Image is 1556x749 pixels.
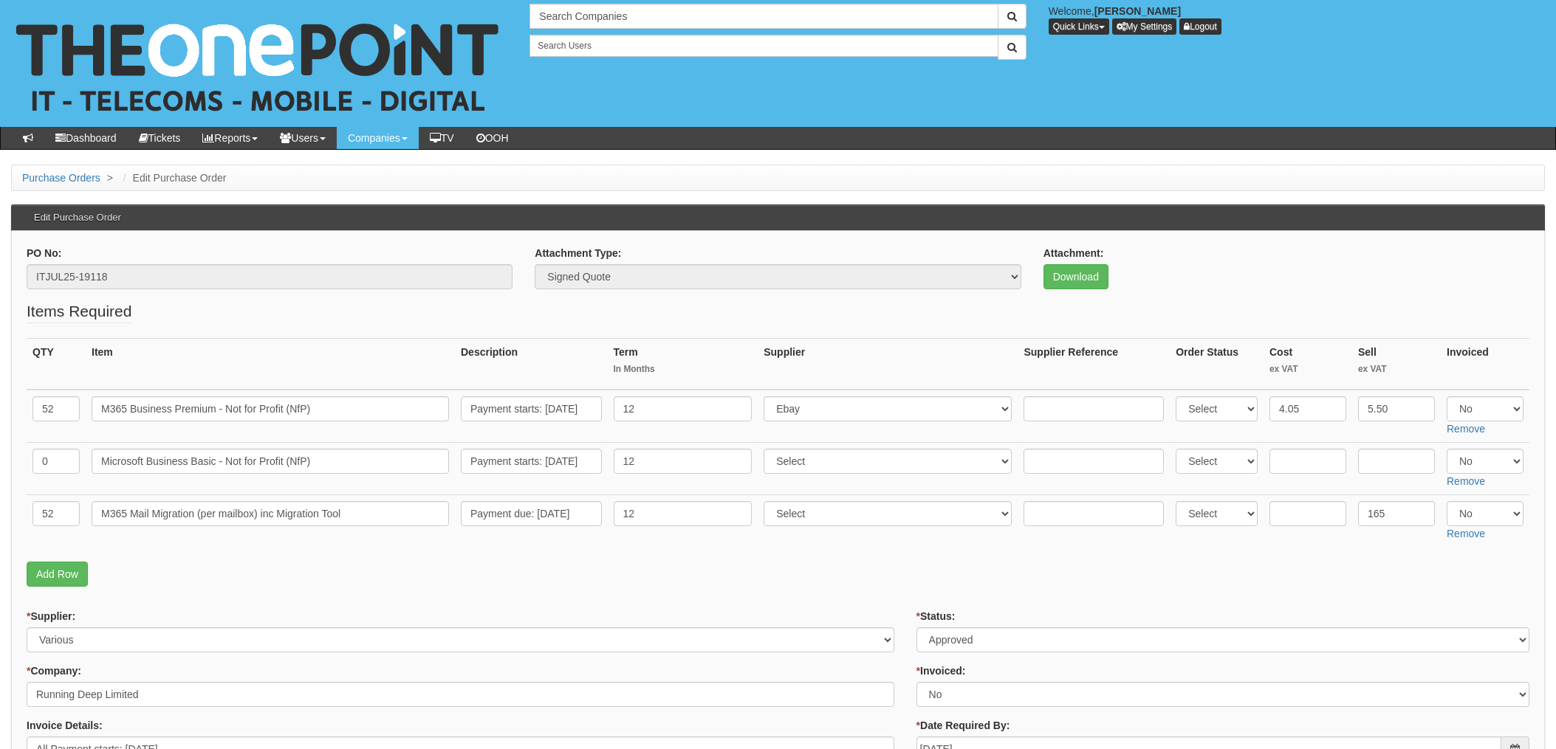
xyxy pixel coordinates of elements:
label: Attachment: [1043,246,1104,260]
small: ex VAT [1269,363,1346,376]
label: Invoice Details: [27,718,103,733]
th: Order Status [1170,339,1264,390]
small: In Months [614,363,753,376]
th: Sell [1352,339,1441,390]
label: Invoiced: [916,663,966,678]
label: Date Required By: [916,718,1010,733]
legend: Items Required [27,300,131,323]
small: ex VAT [1358,363,1435,376]
th: Supplier [758,339,1018,390]
th: Invoiced [1441,339,1529,390]
label: PO No: [27,246,61,260]
th: Cost [1264,339,1352,390]
h3: Edit Purchase Order [27,205,128,230]
input: Search Users [529,35,998,57]
a: My Settings [1112,18,1177,35]
a: OOH [465,127,520,149]
li: Edit Purchase Order [120,170,227,185]
a: Dashboard [44,127,128,149]
a: Users [269,127,337,149]
a: Remove [1447,423,1485,435]
a: Companies [337,127,419,149]
span: > [103,172,117,184]
a: Add Row [27,562,88,587]
th: Supplier Reference [1018,339,1170,390]
div: Welcome, [1038,4,1556,35]
th: Description [455,339,608,390]
a: Download [1043,264,1108,289]
a: Tickets [128,127,192,149]
label: Company: [27,663,81,678]
input: Search Companies [529,4,998,29]
a: TV [419,127,465,149]
th: Item [86,339,455,390]
th: QTY [27,339,86,390]
button: Quick Links [1049,18,1109,35]
label: Supplier: [27,609,75,624]
a: Purchase Orders [22,172,100,184]
th: Term [608,339,758,390]
a: Remove [1447,528,1485,539]
b: [PERSON_NAME] [1094,5,1181,17]
label: Status: [916,609,956,624]
a: Remove [1447,475,1485,487]
a: Logout [1179,18,1221,35]
label: Attachment Type: [535,246,621,260]
a: Reports [191,127,269,149]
